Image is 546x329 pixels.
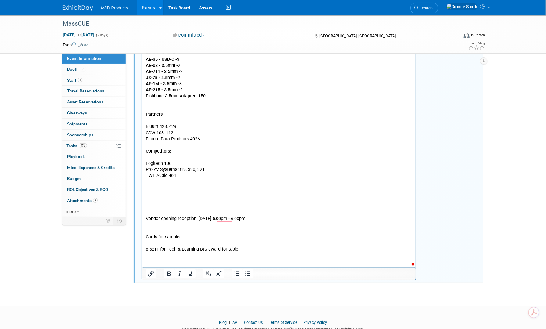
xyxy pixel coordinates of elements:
[214,269,224,278] button: Superscript
[239,320,243,325] span: |
[269,320,297,325] a: Terms of Service
[4,150,37,155] b: AE-1M - 3.5mm -
[4,217,29,222] b: Competitors:
[16,33,270,39] li: Capital Convention Contractors will deliver your stored boxes, crates, etc. at 3:00 p.m. [DATE].
[464,33,470,38] img: Format-Inperson.png
[410,3,438,13] a: Search
[67,78,82,83] span: Staff
[62,151,126,162] a: Playbook
[4,52,270,248] p: 5 5 5 5 20 5 10 5 3 3 2 2 2 3 2 150 Bluum 428, 429 CDW 108, 112 Encore Data Products 402A Logitec...
[4,162,56,167] b: Fishbone 3.5mm Adapter -
[303,320,327,325] a: Privacy Policy
[78,43,88,47] a: Edit
[62,162,126,173] a: Misc. Expenses & Credits
[418,6,433,10] span: Search
[67,56,101,61] span: Event Information
[67,132,93,137] span: Sponsorships
[4,156,38,161] b: AE-215 - 3.5mm -
[67,99,103,104] span: Asset Reservations
[319,34,396,38] span: [GEOGRAPHIC_DATA], [GEOGRAPHIC_DATA]
[67,121,88,126] span: Shipments
[468,42,485,45] div: Event Rating
[422,32,485,41] div: Event Format
[62,86,126,96] a: Travel Reservations
[4,107,48,112] b: AE-55 - 3.5mm - Blue -
[174,269,185,278] button: Italic
[61,18,449,29] div: MassCUE
[67,89,104,93] span: Travel Reservations
[177,21,198,26] a: E2 Parking
[62,108,126,118] a: Giveaways
[4,144,35,149] b: JS-75 - 3.5mm -
[66,209,76,214] span: more
[63,32,95,38] span: [DATE] [DATE]
[81,67,84,71] i: Booth reservation complete
[232,320,238,325] a: API
[4,260,270,321] p: Vendor opening reception: [DATE] 5:00pm - 6:00pm Cards for samples 8.5x11 for Tech & Learning BtS...
[103,217,113,225] td: Personalize Event Tab Strip
[242,269,253,278] button: Bullet list
[4,132,36,137] b: AE-08 - 3.5mm -
[471,33,485,38] div: In-Person
[67,67,86,72] span: Booth
[62,75,126,86] a: Staff1
[4,58,22,63] b: Samples:
[298,320,302,325] span: |
[4,138,38,143] b: AE-711 - 3.5mm -
[67,176,81,181] span: Budget
[66,143,87,148] span: Tasks
[4,119,36,124] b: AE-35 - 3.5mm -
[62,206,126,217] a: more
[4,101,50,106] b: AE-36 - USB-C - White -
[63,5,93,11] img: ExhibitDay
[4,82,63,88] b: WonderEars - USB-C - Green -
[16,39,270,45] li: Be sure to visit the Exhibitor Services desk for BOL
[146,269,156,278] button: Insert/edit link
[67,198,98,203] span: Attachments
[171,32,207,38] button: Committed
[4,180,22,186] b: Partners:
[4,125,35,131] b: AE-35 - USB-C -
[67,187,108,192] span: ROI, Objectives & ROO
[76,32,81,37] span: to
[4,89,65,94] b: WonderEars - USB-C - Orange -
[264,320,268,325] span: |
[62,130,126,140] a: Sponsorships
[62,195,126,206] a: Attachments2
[16,27,270,33] li: Parking is available at [PERSON_NAME][GEOGRAPHIC_DATA] in lot E2.
[67,165,115,170] span: Misc. Expenses & Credits
[113,217,126,225] td: Toggle Event Tabs
[219,320,227,325] a: Blog
[62,97,126,107] a: Asset Reservations
[100,5,128,10] span: AVID Products
[79,143,87,148] span: 57%
[62,184,126,195] a: ROI, Objectives & ROO
[67,110,87,115] span: Giveaways
[4,70,63,75] b: WonderEars - 3.5mm - Green -
[244,320,263,325] a: Contact Us
[228,320,232,325] span: |
[203,269,214,278] button: Subscript
[78,78,82,82] span: 1
[205,21,232,26] a: Loading Dock
[95,33,108,37] span: (2 days)
[4,95,52,100] b: AE-36 - 3.5mm - Green -
[4,76,66,81] b: WonderEars - 3.5mm - Orange -
[164,269,174,278] button: Bold
[93,198,98,203] span: 2
[62,64,126,75] a: Booth
[62,53,126,64] a: Event Information
[62,119,126,129] a: Shipments
[446,3,478,10] img: Dionne Smith
[67,154,85,159] span: Playbook
[62,173,126,184] a: Budget
[62,141,126,151] a: Tasks57%
[232,269,242,278] button: Numbered list
[63,42,88,48] td: Tags
[4,113,36,118] b: AE-75 - 3.5mm -
[185,269,196,278] button: Underline
[16,45,270,52] li: Capital Conventions contact for any issues with delivery of shipped items: [PHONE_NUMBER]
